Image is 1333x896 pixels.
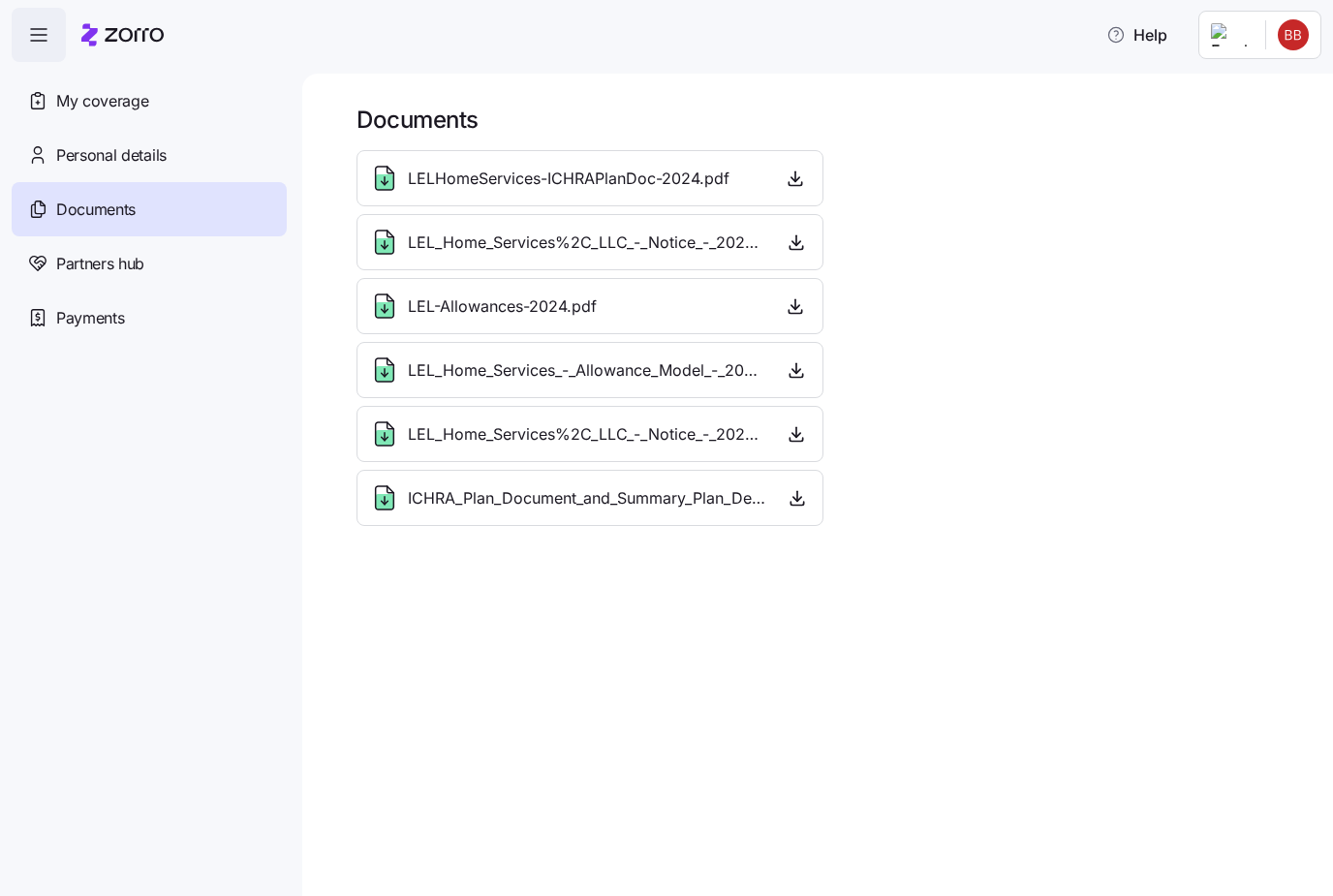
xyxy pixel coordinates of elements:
span: LEL-Allowances-2024.pdf [408,294,597,319]
img: f5ebfcef32fa0adbb4940a66d692dbe2 [1278,19,1309,50]
span: LEL_Home_Services_-_Allowance_Model_-_2025.pdf [408,358,766,383]
span: LELHomeServices-ICHRAPlanDoc-2024.pdf [408,167,729,191]
span: LEL_Home_Services%2C_LLC_-_Notice_-_2026.pdf [408,422,765,447]
a: My coverage [12,74,287,128]
span: Payments [56,306,124,330]
span: ICHRA_Plan_Document_and_Summary_Plan_Description_-_2026.pdf [408,486,768,510]
span: Partners hub [56,252,144,276]
a: Personal details [12,128,287,182]
a: Documents [12,182,287,236]
span: Documents [56,198,136,222]
a: Partners hub [12,236,287,291]
h1: Documents [356,105,1306,135]
button: Help [1091,15,1183,54]
a: Payments [12,291,287,345]
span: Help [1106,23,1167,46]
span: LEL_Home_Services%2C_LLC_-_Notice_-_2025.pdf [408,231,765,255]
span: Personal details [56,143,167,168]
span: My coverage [56,89,148,113]
img: Employer logo [1211,23,1250,46]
